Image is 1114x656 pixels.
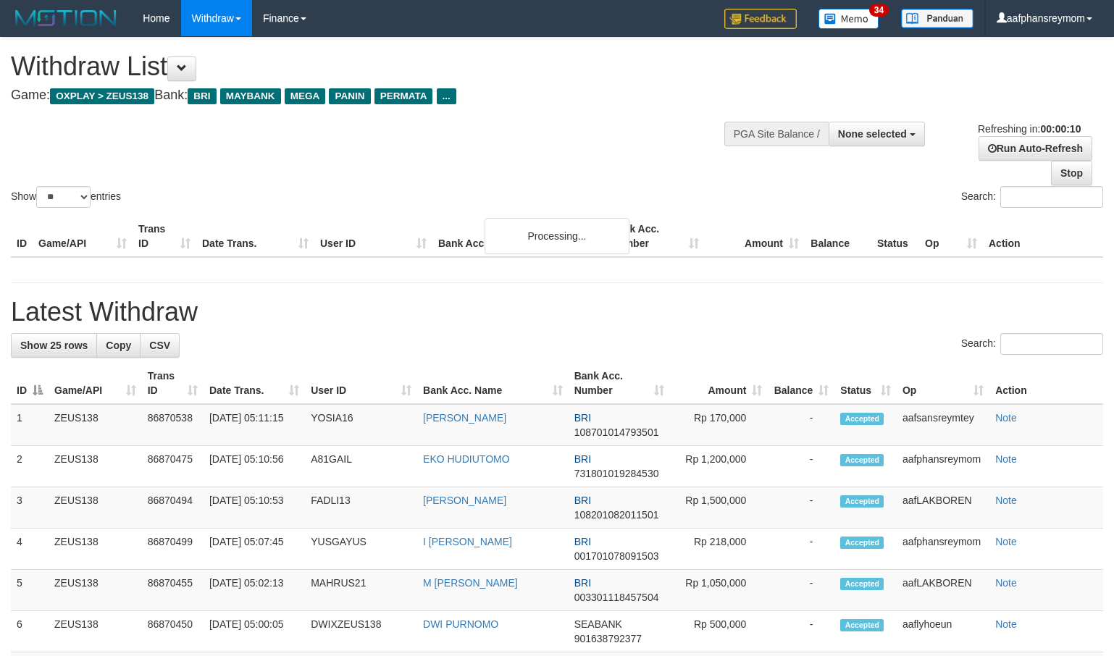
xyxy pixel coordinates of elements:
a: Note [995,412,1017,424]
span: Accepted [840,495,884,508]
th: Op [919,216,983,257]
th: Bank Acc. Name [432,216,605,257]
th: User ID: activate to sort column ascending [305,363,417,404]
a: Note [995,495,1017,506]
a: DWI PURNOMO [423,618,498,630]
a: [PERSON_NAME] [423,495,506,506]
td: ZEUS138 [49,404,142,446]
td: Rp 218,000 [670,529,768,570]
span: BRI [574,495,591,506]
td: aafsansreymtey [897,404,989,446]
td: 1 [11,404,49,446]
span: Accepted [840,413,884,425]
td: ZEUS138 [49,611,142,652]
a: M [PERSON_NAME] [423,577,518,589]
span: BRI [574,536,591,547]
span: BRI [188,88,216,104]
span: Accepted [840,537,884,549]
span: Copy [106,340,131,351]
td: aafphansreymom [897,446,989,487]
td: 86870494 [142,487,204,529]
span: Refreshing in: [978,123,1081,135]
th: Trans ID [133,216,196,257]
td: ZEUS138 [49,529,142,570]
img: Feedback.jpg [724,9,797,29]
th: Game/API: activate to sort column ascending [49,363,142,404]
span: BRI [574,453,591,465]
span: Copy 003301118457504 to clipboard [574,592,659,603]
a: Stop [1051,161,1092,185]
th: ID: activate to sort column descending [11,363,49,404]
span: PANIN [329,88,370,104]
td: 86870450 [142,611,204,652]
td: - [768,611,834,652]
td: [DATE] 05:02:13 [204,570,305,611]
th: Date Trans. [196,216,314,257]
td: 86870499 [142,529,204,570]
td: [DATE] 05:10:56 [204,446,305,487]
img: Button%20Memo.svg [818,9,879,29]
span: PERMATA [374,88,433,104]
td: - [768,570,834,611]
a: Note [995,536,1017,547]
td: aafphansreymom [897,529,989,570]
td: 86870538 [142,404,204,446]
th: Game/API [33,216,133,257]
button: None selected [829,122,925,146]
span: ... [437,88,456,104]
th: Bank Acc. Number: activate to sort column ascending [569,363,670,404]
span: Copy 001701078091503 to clipboard [574,550,659,562]
select: Showentries [36,186,91,208]
span: MAYBANK [220,88,281,104]
td: A81GAIL [305,446,417,487]
th: Balance: activate to sort column ascending [768,363,834,404]
span: Accepted [840,454,884,466]
td: YOSIA16 [305,404,417,446]
td: ZEUS138 [49,570,142,611]
label: Search: [961,333,1103,355]
th: Bank Acc. Number [605,216,705,257]
td: [DATE] 05:00:05 [204,611,305,652]
a: I [PERSON_NAME] [423,536,512,547]
td: - [768,404,834,446]
th: Op: activate to sort column ascending [897,363,989,404]
td: 86870475 [142,446,204,487]
td: [DATE] 05:10:53 [204,487,305,529]
td: Rp 500,000 [670,611,768,652]
span: MEGA [285,88,326,104]
span: Accepted [840,619,884,631]
td: Rp 1,500,000 [670,487,768,529]
td: Rp 170,000 [670,404,768,446]
a: Note [995,453,1017,465]
label: Search: [961,186,1103,208]
span: Copy 731801019284530 to clipboard [574,468,659,479]
img: panduan.png [901,9,973,28]
span: Show 25 rows [20,340,88,351]
td: 4 [11,529,49,570]
a: Run Auto-Refresh [979,136,1092,161]
span: CSV [149,340,170,351]
td: 3 [11,487,49,529]
a: CSV [140,333,180,358]
td: Rp 1,200,000 [670,446,768,487]
td: - [768,487,834,529]
td: ZEUS138 [49,487,142,529]
span: Copy 108201082011501 to clipboard [574,509,659,521]
td: 86870455 [142,570,204,611]
div: PGA Site Balance / [724,122,829,146]
span: Accepted [840,578,884,590]
span: OXPLAY > ZEUS138 [50,88,154,104]
input: Search: [1000,186,1103,208]
td: aaflyhoeun [897,611,989,652]
th: Trans ID: activate to sort column ascending [142,363,204,404]
input: Search: [1000,333,1103,355]
td: DWIXZEUS138 [305,611,417,652]
td: FADLI13 [305,487,417,529]
td: 6 [11,611,49,652]
td: 5 [11,570,49,611]
a: [PERSON_NAME] [423,412,506,424]
img: MOTION_logo.png [11,7,121,29]
td: aafLAKBOREN [897,570,989,611]
th: Status [871,216,919,257]
th: ID [11,216,33,257]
